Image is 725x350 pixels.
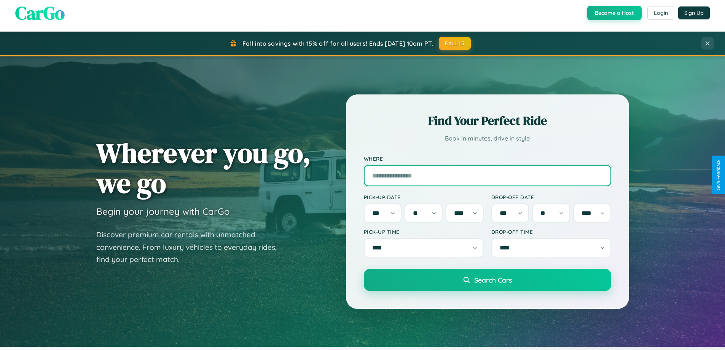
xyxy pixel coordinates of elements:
label: Pick-up Time [364,229,484,235]
h2: Find Your Perfect Ride [364,112,611,129]
span: Fall into savings with 15% off for all users! Ends [DATE] 10am PT. [242,40,433,47]
button: Login [647,6,674,20]
button: FALL15 [439,37,471,50]
p: Book in minutes, drive in style [364,133,611,144]
span: Search Cars [474,276,512,284]
label: Pick-up Date [364,194,484,200]
label: Drop-off Time [491,229,611,235]
h3: Begin your journey with CarGo [96,206,230,217]
button: Sign Up [678,6,710,19]
span: CarGo [15,0,65,26]
p: Discover premium car rentals with unmatched convenience. From luxury vehicles to everyday rides, ... [96,229,287,266]
label: Drop-off Date [491,194,611,200]
label: Where [364,155,611,162]
button: Search Cars [364,269,611,291]
h1: Wherever you go, we go [96,138,311,198]
button: Become a Host [587,6,642,20]
div: Give Feedback [716,160,721,190]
